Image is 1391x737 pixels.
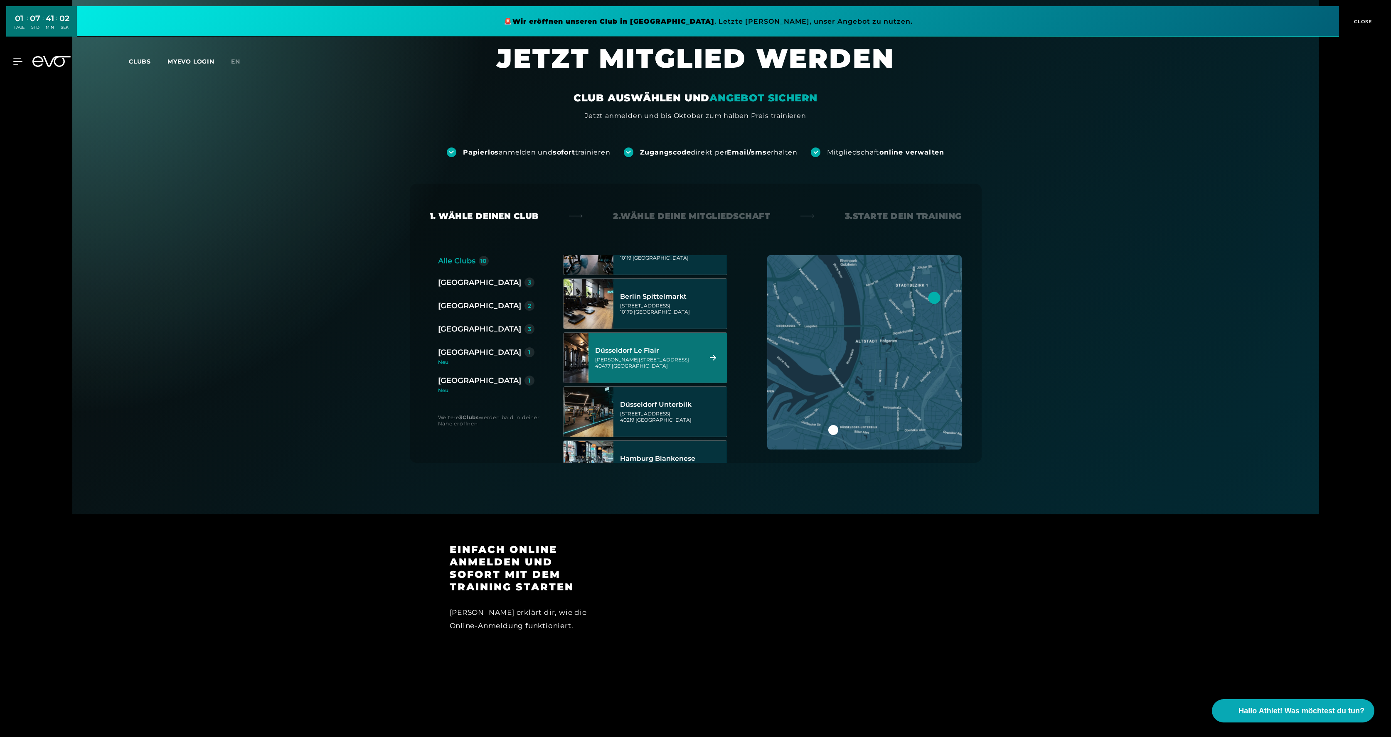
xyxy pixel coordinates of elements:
div: [GEOGRAPHIC_DATA] [438,277,521,288]
div: 07 [30,12,40,25]
div: [STREET_ADDRESS] 40219 [GEOGRAPHIC_DATA] [620,410,724,423]
div: STD [30,25,40,30]
div: Neu [438,388,534,393]
div: 1. Wähle deinen Club [430,210,539,222]
a: MYEVO LOGIN [167,58,214,65]
div: 2 [528,303,531,309]
div: Düsseldorf Le Flair [595,346,699,355]
div: Weitere werden bald in deiner Nähe eröffnen [438,414,547,427]
strong: Papierlos [463,148,499,156]
h3: Einfach online anmelden und sofort mit dem Training starten [450,543,598,593]
button: CLOSE [1339,6,1385,37]
strong: 3 [459,414,463,420]
img: Düsseldorf Unterbilk [564,387,613,437]
div: Hamburg Blankenese [620,454,724,463]
div: Alle Clubs [438,255,475,267]
div: [GEOGRAPHIC_DATA] [438,346,521,358]
div: Düsseldorf Unterbilk [620,400,724,409]
img: Düsseldorf Le Flair [551,333,601,383]
img: Hamburg Blankenese [564,441,613,491]
div: [GEOGRAPHIC_DATA] [438,300,521,312]
button: Hallo Athlet! Was möchtest du tun? [1212,699,1374,722]
a: en [231,57,250,66]
div: Neu [438,360,541,365]
div: [GEOGRAPHIC_DATA] [438,323,521,335]
div: 02 [59,12,69,25]
div: Jetzt anmelden und bis Oktober zum halben Preis trainieren [585,111,806,121]
div: Berlin Spittelmarkt [620,292,724,301]
div: [STREET_ADDRESS] 10179 [GEOGRAPHIC_DATA] [620,302,724,315]
div: : [56,13,57,35]
div: 41 [46,12,54,25]
div: [GEOGRAPHIC_DATA] [438,375,521,386]
div: 1 [528,378,530,383]
div: anmelden und trainieren [463,148,611,157]
img: Berlin Spittelmarkt [564,279,613,329]
strong: Clubs [463,414,479,420]
div: 1 [528,349,530,355]
div: 01 [14,12,25,25]
strong: online verwalten [879,148,944,156]
span: Hallo Athlet! Was möchtest du tun? [1238,705,1364,717]
strong: Zugangscode [640,148,691,156]
span: Clubs [129,58,151,65]
div: [PERSON_NAME][STREET_ADDRESS] 40477 [GEOGRAPHIC_DATA] [595,356,699,369]
img: map [767,255,962,450]
div: CLUB AUSWÄHLEN UND [574,91,817,105]
div: SEK [59,25,69,30]
strong: sofort [553,148,575,156]
div: 2. Wähle deine Mitgliedschaft [613,210,770,222]
div: : [42,13,44,35]
span: CLOSE [1352,18,1372,25]
strong: Email/sms [727,148,766,156]
div: 3 [528,326,531,332]
a: Clubs [129,57,167,65]
div: TAGE [14,25,25,30]
div: Mitgliedschaft [827,148,944,157]
div: 3. Starte dein Training [845,210,962,222]
span: en [231,58,240,65]
em: ANGEBOT SICHERN [709,92,817,104]
div: MIN [46,25,54,30]
div: 3 [528,280,531,285]
div: direkt per erhalten [640,148,798,157]
div: 10 [480,258,487,264]
div: : [27,13,28,35]
div: [PERSON_NAME] erklärt dir, wie die Online-Anmeldung funktioniert. [450,606,598,633]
